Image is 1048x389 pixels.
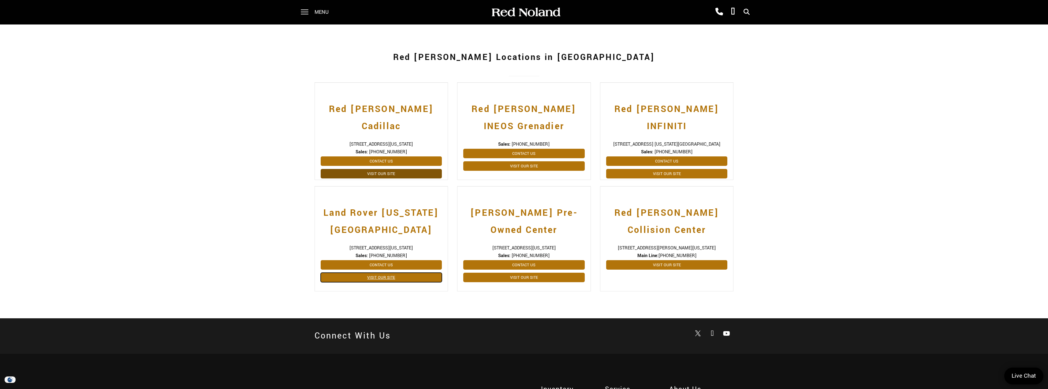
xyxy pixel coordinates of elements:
[606,156,728,166] a: Contact Us
[606,198,728,239] a: Red [PERSON_NAME] Collision Center
[637,252,658,259] strong: Main Line:
[321,273,442,282] a: Visit Our Site
[315,45,734,70] h1: Red [PERSON_NAME] Locations in [GEOGRAPHIC_DATA]
[315,327,391,345] h2: Connect With Us
[512,141,550,148] span: [PHONE_NUMBER]
[321,95,442,135] a: Red [PERSON_NAME] Cadillac
[606,252,728,259] span: [PHONE_NUMBER]
[463,95,585,135] a: Red [PERSON_NAME] INEOS Grenadier
[356,149,368,155] strong: Sales:
[321,156,442,166] a: Contact Us
[321,245,442,251] span: [STREET_ADDRESS][US_STATE]
[721,327,733,340] a: Open Youtube-play in a new window
[463,149,585,158] a: Contact Us
[463,260,585,270] a: Contact Us
[606,245,728,251] span: [STREET_ADDRESS][PERSON_NAME][US_STATE]
[3,376,17,383] section: Click to Open Cookie Consent Modal
[655,149,692,155] span: [PHONE_NUMBER]
[606,95,728,135] a: Red [PERSON_NAME] INFINITI
[692,328,704,340] a: Open Twitter in a new window
[321,198,442,239] a: Land Rover [US_STATE][GEOGRAPHIC_DATA]
[1004,368,1043,384] a: Live Chat
[321,260,442,270] a: Contact Us
[463,245,585,251] span: [STREET_ADDRESS][US_STATE]
[641,149,653,155] strong: Sales:
[463,273,585,282] a: Visit Our Site
[3,376,17,383] img: Opt-Out Icon
[321,141,442,148] span: [STREET_ADDRESS][US_STATE]
[1009,372,1039,380] span: Live Chat
[606,141,728,148] span: [STREET_ADDRESS] [US_STATE][GEOGRAPHIC_DATA]
[498,252,510,259] strong: Sales:
[356,252,368,259] strong: Sales:
[463,198,585,239] a: [PERSON_NAME] Pre-Owned Center
[498,141,510,148] strong: Sales:
[321,169,442,178] a: Visit Our Site
[369,252,407,259] span: [PHONE_NUMBER]
[606,260,728,270] a: Visit Our Site
[490,7,561,18] img: Red Noland Auto Group
[606,169,728,178] a: Visit Our Site
[463,161,585,171] a: Visit Our Site
[706,327,718,340] a: Open Facebook in a new window
[369,149,407,155] span: [PHONE_NUMBER]
[512,252,550,259] span: [PHONE_NUMBER]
